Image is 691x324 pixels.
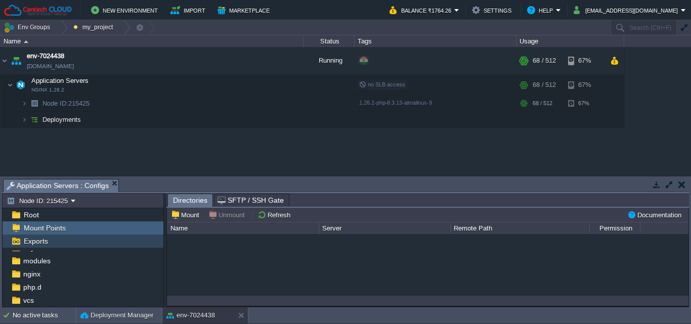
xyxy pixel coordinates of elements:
button: Refresh [257,210,293,219]
a: Deployments [41,115,82,124]
div: Status [305,35,354,47]
div: 68 / 512 [533,75,556,95]
button: Node ID: 215425 [7,196,71,205]
button: my_project [73,20,116,34]
span: no SLB access [359,81,405,87]
div: 67% [568,75,601,95]
button: [EMAIL_ADDRESS][DOMAIN_NAME] [574,4,681,16]
div: Permission [590,222,640,234]
a: Mount Points [22,223,67,233]
img: AMDAwAAAACH5BAEAAAAALAAAAAABAAEAAAICRAEAOw== [24,40,28,43]
div: 67% [568,47,601,74]
img: AMDAwAAAACH5BAEAAAAALAAAAAABAAEAAAICRAEAOw== [21,96,27,111]
button: Documentation [627,210,684,219]
div: Remote Path [451,222,589,234]
div: Name [1,35,304,47]
div: Running [304,47,355,74]
button: Unmount [208,210,248,219]
div: Usage [517,35,624,47]
img: AMDAwAAAACH5BAEAAAAALAAAAAABAAEAAAICRAEAOw== [14,75,28,95]
img: AMDAwAAAACH5BAEAAAAALAAAAAABAAEAAAICRAEAOw== [21,112,27,127]
div: Server [320,222,450,234]
a: nginx [21,269,42,279]
button: Help [527,4,556,16]
a: Application ServersNGINX 1.26.2 [30,77,90,84]
a: [DOMAIN_NAME] [27,61,74,71]
a: vcs [21,296,35,305]
img: AMDAwAAAACH5BAEAAAAALAAAAAABAAEAAAICRAEAOw== [9,47,23,74]
a: Exports [22,237,50,246]
div: Name [168,222,319,234]
div: Tags [355,35,516,47]
img: AMDAwAAAACH5BAEAAAAALAAAAAABAAEAAAICRAEAOw== [27,96,41,111]
div: No active tasks [13,307,76,323]
div: 67% [568,96,601,111]
a: Root [22,210,40,219]
a: Node ID:215425 [41,99,91,108]
a: modules [21,256,52,265]
a: env-7024438 [27,51,64,61]
button: Mount [171,210,202,219]
span: Application Servers [30,76,90,85]
span: Application Servers : Configs [7,179,109,192]
button: env-7024438 [166,310,215,320]
img: AMDAwAAAACH5BAEAAAAALAAAAAABAAEAAAICRAEAOw== [1,47,9,74]
span: 1.26.2-php-8.3.13-almalinux-9 [359,100,432,106]
img: AMDAwAAAACH5BAEAAAAALAAAAAABAAEAAAICRAEAOw== [7,75,13,95]
img: AMDAwAAAACH5BAEAAAAALAAAAAABAAEAAAICRAEAOw== [27,112,41,127]
button: Settings [472,4,514,16]
div: 68 / 512 [533,96,552,111]
span: Directories [173,194,207,207]
span: NGINX 1.26.2 [31,87,64,93]
button: Env Groups [4,20,54,34]
span: 215425 [41,99,91,108]
a: php.d [21,283,43,292]
button: Balance ₹1764.26 [390,4,454,16]
span: SFTP / SSH Gate [218,194,284,206]
img: Cantech Cloud [4,4,72,17]
span: Node ID: [42,100,68,107]
button: Import [170,4,208,16]
button: Deployment Manager [80,310,153,320]
button: New Environment [91,4,161,16]
button: Marketplace [218,4,273,16]
div: 68 / 512 [533,47,556,74]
